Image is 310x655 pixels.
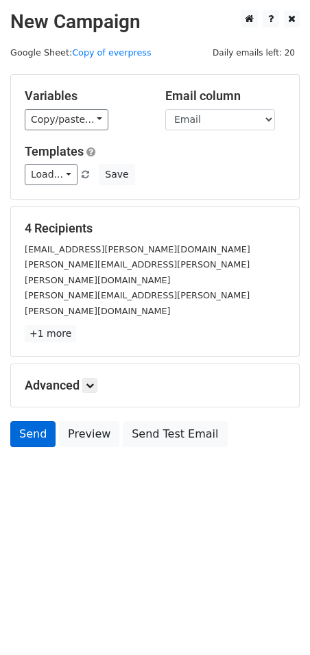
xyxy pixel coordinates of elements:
a: Preview [59,421,119,447]
h5: Email column [165,88,285,104]
h5: Advanced [25,378,285,393]
a: Load... [25,164,77,185]
a: Templates [25,144,84,158]
a: +1 more [25,325,76,342]
span: Daily emails left: 20 [208,45,300,60]
a: Copy/paste... [25,109,108,130]
button: Save [99,164,134,185]
a: Send [10,421,56,447]
a: Copy of everpress [72,47,151,58]
h2: New Campaign [10,10,300,34]
a: Daily emails left: 20 [208,47,300,58]
iframe: Chat Widget [241,589,310,655]
h5: Variables [25,88,145,104]
small: [PERSON_NAME][EMAIL_ADDRESS][PERSON_NAME][PERSON_NAME][DOMAIN_NAME] [25,259,250,285]
small: [EMAIL_ADDRESS][PERSON_NAME][DOMAIN_NAME] [25,244,250,254]
h5: 4 Recipients [25,221,285,236]
a: Send Test Email [123,421,227,447]
small: [PERSON_NAME][EMAIL_ADDRESS][PERSON_NAME][PERSON_NAME][DOMAIN_NAME] [25,290,250,316]
small: Google Sheet: [10,47,152,58]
